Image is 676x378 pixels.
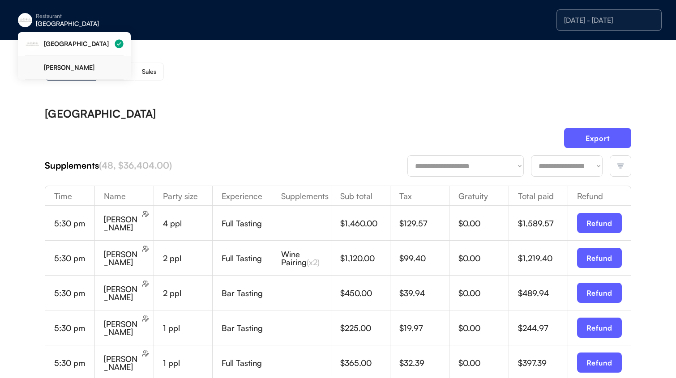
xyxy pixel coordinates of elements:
button: Refund [577,213,622,233]
img: users-edit.svg [142,315,149,322]
div: Gratuity [449,192,508,200]
div: 5:30 pm [54,324,94,332]
div: Total paid [509,192,568,200]
div: $32.39 [399,359,449,367]
div: Name [95,192,154,200]
div: Refund [568,192,631,200]
font: (x2) [307,257,320,267]
div: [GEOGRAPHIC_DATA] [36,21,149,27]
img: eleven-madison-park-new-york-ny-logo-1.jpg [25,37,39,51]
div: $129.57 [399,219,449,227]
img: yH5BAEAAAAALAAAAAABAAEAAAIBRAA7 [25,60,39,75]
div: $489.94 [518,289,568,297]
div: [PERSON_NAME] [104,215,140,231]
div: Supplements [45,159,407,172]
img: users-edit.svg [142,245,149,252]
div: 5:30 pm [54,359,94,367]
div: $0.00 [458,324,508,332]
div: [PERSON_NAME] [104,285,140,301]
div: $1,219.40 [518,254,568,262]
button: Refund [577,318,622,338]
button: Refund [577,283,622,303]
button: Refund [577,248,622,268]
div: [GEOGRAPHIC_DATA] [44,41,110,47]
div: $1,460.00 [340,219,390,227]
div: Wine Pairing [281,250,331,266]
div: 5:30 pm [54,254,94,262]
img: users-edit.svg [142,350,149,357]
div: Sales [142,68,156,75]
div: 4 ppl [163,219,212,227]
div: 1 ppl [163,324,212,332]
div: 2 ppl [163,254,212,262]
div: [PERSON_NAME] [44,64,124,71]
img: eleven-madison-park-new-york-ny-logo-1.jpg [18,13,32,27]
div: $1,589.57 [518,219,568,227]
div: 1 ppl [163,359,212,367]
button: Export [564,128,631,148]
div: 5:30 pm [54,289,94,297]
div: Party size [154,192,212,200]
button: Refund [577,353,622,373]
div: [PERSON_NAME] [104,320,140,336]
div: $99.40 [399,254,449,262]
div: [PERSON_NAME] [104,250,140,266]
div: 2 ppl [163,289,212,297]
div: $0.00 [458,289,508,297]
img: users-edit.svg [142,210,149,217]
font: (48, $36,404.00) [99,160,172,171]
div: $1,120.00 [340,254,390,262]
div: Time [45,192,94,200]
div: $365.00 [340,359,390,367]
div: Full Tasting [222,359,271,367]
img: Group%2048096198.svg [115,39,124,48]
div: $225.00 [340,324,390,332]
img: users-edit.svg [142,280,149,287]
div: Restaurant [36,13,149,19]
div: $39.94 [399,289,449,297]
div: [PERSON_NAME] [104,355,140,371]
div: $244.97 [518,324,568,332]
div: [DATE] - [DATE] [564,17,654,24]
div: [GEOGRAPHIC_DATA] [45,108,156,119]
div: Full Tasting [222,254,271,262]
div: Supplements [272,192,331,200]
div: Full Tasting [222,219,271,227]
div: $0.00 [458,254,508,262]
div: Experience [213,192,271,200]
div: $450.00 [340,289,390,297]
div: 5:30 pm [54,219,94,227]
div: Tax [390,192,449,200]
div: Bar Tasting [222,324,271,332]
div: $0.00 [458,359,508,367]
div: Bar Tasting [222,289,271,297]
div: $19.97 [399,324,449,332]
div: Sub total [331,192,390,200]
div: $0.00 [458,219,508,227]
img: filter-lines.svg [616,162,625,170]
div: $397.39 [518,359,568,367]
